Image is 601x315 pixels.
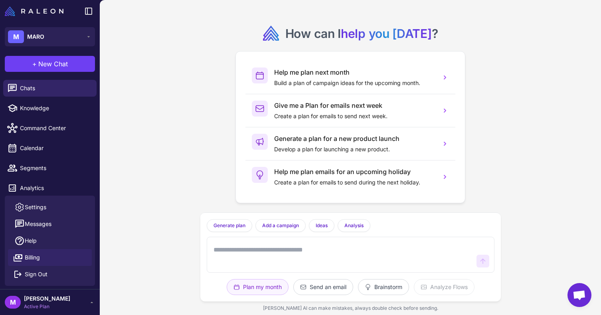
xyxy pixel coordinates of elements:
[274,145,435,154] p: Develop a plan for launching a new product.
[207,219,252,232] button: Generate plan
[20,164,90,172] span: Segments
[24,294,70,303] span: [PERSON_NAME]
[25,253,40,262] span: Billing
[3,80,97,97] a: Chats
[25,220,51,228] span: Messages
[25,203,46,212] span: Settings
[25,270,47,279] span: Sign Out
[285,26,438,42] h2: How can I ?
[5,6,63,16] img: Raleon Logo
[274,178,435,187] p: Create a plan for emails to send during the next holiday.
[227,279,289,295] button: Plan my month
[338,219,370,232] button: Analysis
[20,144,90,153] span: Calendar
[309,219,334,232] button: Ideas
[274,79,435,87] p: Build a plan of campaign ideas for the upcoming month.
[316,222,328,229] span: Ideas
[5,56,95,72] button: +New Chat
[414,279,474,295] button: Analyze Flows
[20,124,90,133] span: Command Center
[274,67,435,77] h3: Help me plan next month
[3,160,97,176] a: Segments
[274,134,435,143] h3: Generate a plan for a new product launch
[3,120,97,137] a: Command Center
[27,32,44,41] span: MARO
[3,140,97,157] a: Calendar
[20,84,90,93] span: Chats
[8,232,92,249] a: Help
[8,266,92,283] button: Sign Out
[293,279,353,295] button: Send an email
[255,219,306,232] button: Add a campaign
[274,167,435,176] h3: Help me plan emails for an upcoming holiday
[341,26,432,41] span: help you [DATE]
[3,180,97,196] a: Analytics
[200,301,501,315] div: [PERSON_NAME] AI can make mistakes, always double check before sending.
[32,59,37,69] span: +
[567,283,591,307] a: Open chat
[5,27,95,46] button: MMARO
[38,59,68,69] span: New Chat
[262,222,299,229] span: Add a campaign
[5,296,21,309] div: M
[20,104,90,113] span: Knowledge
[20,184,90,192] span: Analytics
[8,216,92,232] button: Messages
[24,303,70,310] span: Active Plan
[344,222,364,229] span: Analysis
[25,236,37,245] span: Help
[274,112,435,121] p: Create a plan for emails to send next week.
[358,279,409,295] button: Brainstorm
[214,222,245,229] span: Generate plan
[274,101,435,110] h3: Give me a Plan for emails next week
[3,100,97,117] a: Knowledge
[8,30,24,43] div: M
